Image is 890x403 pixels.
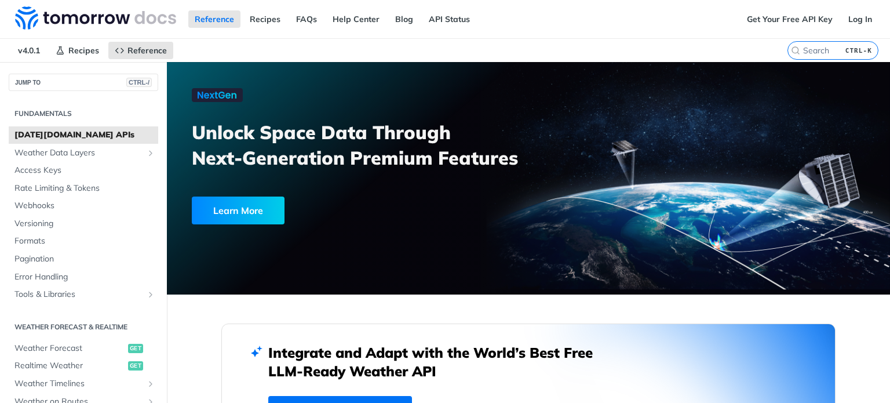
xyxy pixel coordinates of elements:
a: Recipes [49,42,105,59]
img: Tomorrow.io Weather API Docs [15,6,176,30]
h2: Integrate and Adapt with the World’s Best Free LLM-Ready Weather API [268,343,610,380]
a: Webhooks [9,197,158,215]
a: Help Center [326,10,386,28]
span: Webhooks [14,200,155,212]
a: Weather Forecastget [9,340,158,357]
a: Reference [108,42,173,59]
span: Weather Data Layers [14,147,143,159]
h2: Fundamentals [9,108,158,119]
button: Show subpages for Tools & Libraries [146,290,155,299]
a: Recipes [243,10,287,28]
span: Realtime Weather [14,360,125,372]
a: Tools & LibrariesShow subpages for Tools & Libraries [9,286,158,303]
h3: Unlock Space Data Through Next-Generation Premium Features [192,119,541,170]
span: get [128,344,143,353]
a: Weather Data LayersShow subpages for Weather Data Layers [9,144,158,162]
span: Rate Limiting & Tokens [14,183,155,194]
a: Pagination [9,250,158,268]
a: API Status [422,10,476,28]
a: Access Keys [9,162,158,179]
span: Versioning [14,218,155,230]
span: [DATE][DOMAIN_NAME] APIs [14,129,155,141]
a: Reference [188,10,240,28]
a: Rate Limiting & Tokens [9,180,158,197]
a: [DATE][DOMAIN_NAME] APIs [9,126,158,144]
span: Weather Timelines [14,378,143,390]
a: Error Handling [9,268,158,286]
a: Log In [842,10,878,28]
svg: Search [791,46,800,55]
div: Learn More [192,197,284,224]
span: Weather Forecast [14,343,125,354]
kbd: CTRL-K [842,45,875,56]
a: Blog [389,10,420,28]
span: CTRL-/ [126,78,152,87]
h2: Weather Forecast & realtime [9,322,158,332]
button: Show subpages for Weather Timelines [146,379,155,389]
button: Show subpages for Weather Data Layers [146,148,155,158]
span: Pagination [14,253,155,265]
a: FAQs [290,10,323,28]
span: get [128,361,143,371]
span: Access Keys [14,165,155,176]
span: v4.0.1 [12,42,46,59]
a: Get Your Free API Key [741,10,839,28]
button: JUMP TOCTRL-/ [9,74,158,91]
a: Versioning [9,215,158,233]
span: Tools & Libraries [14,289,143,300]
span: Formats [14,235,155,247]
span: Reference [127,45,167,56]
a: Formats [9,233,158,250]
span: Error Handling [14,271,155,283]
a: Realtime Weatherget [9,357,158,375]
span: Recipes [68,45,99,56]
a: Weather TimelinesShow subpages for Weather Timelines [9,375,158,393]
a: Learn More [192,197,471,224]
img: NextGen [192,88,243,102]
